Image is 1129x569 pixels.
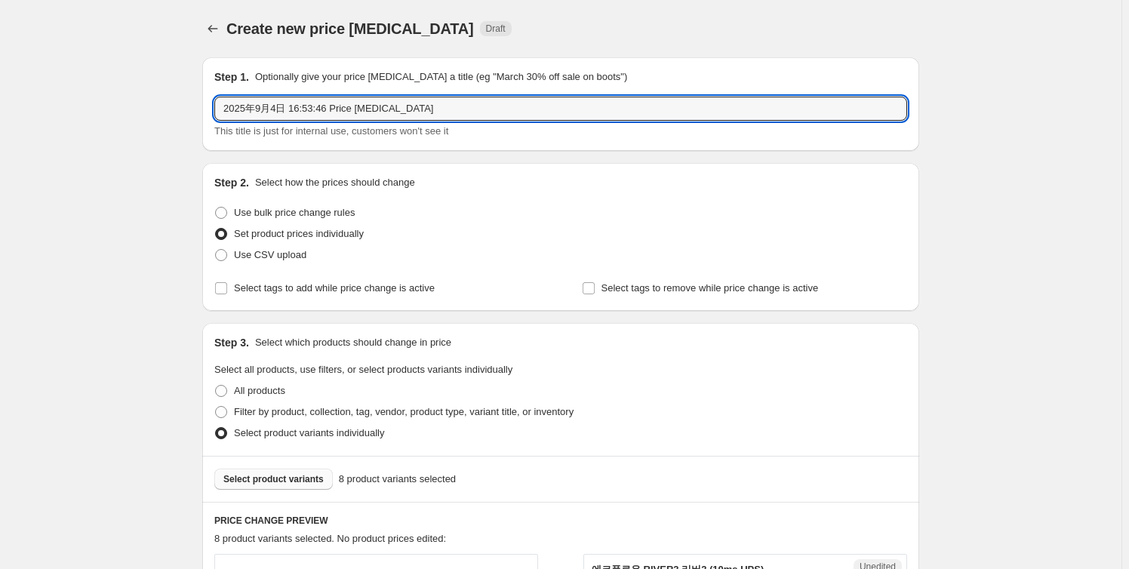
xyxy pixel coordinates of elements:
[214,69,249,85] h2: Step 1.
[234,385,285,396] span: All products
[226,20,474,37] span: Create new price [MEDICAL_DATA]
[234,427,384,438] span: Select product variants individually
[255,335,451,350] p: Select which products should change in price
[234,249,306,260] span: Use CSV upload
[214,533,446,544] span: 8 product variants selected. No product prices edited:
[214,97,907,121] input: 30% off holiday sale
[255,69,627,85] p: Optionally give your price [MEDICAL_DATA] a title (eg "March 30% off sale on boots")
[255,175,415,190] p: Select how the prices should change
[486,23,506,35] span: Draft
[234,207,355,218] span: Use bulk price change rules
[214,469,333,490] button: Select product variants
[339,472,456,487] span: 8 product variants selected
[214,175,249,190] h2: Step 2.
[234,282,435,294] span: Select tags to add while price change is active
[214,125,448,137] span: This title is just for internal use, customers won't see it
[214,515,907,527] h6: PRICE CHANGE PREVIEW
[601,282,819,294] span: Select tags to remove while price change is active
[223,473,324,485] span: Select product variants
[202,18,223,39] button: Price change jobs
[234,228,364,239] span: Set product prices individually
[214,335,249,350] h2: Step 3.
[234,406,574,417] span: Filter by product, collection, tag, vendor, product type, variant title, or inventory
[214,364,512,375] span: Select all products, use filters, or select products variants individually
